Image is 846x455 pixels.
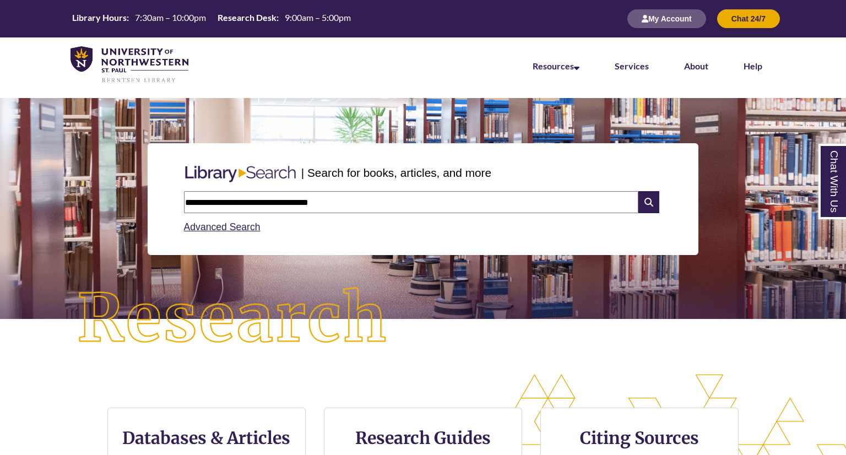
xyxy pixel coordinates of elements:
[533,61,579,71] a: Resources
[68,12,131,24] th: Library Hours:
[70,46,188,84] img: UNWSP Library Logo
[717,14,780,23] a: Chat 24/7
[68,12,355,25] table: Hours Today
[638,191,659,213] i: Search
[213,12,280,24] th: Research Desk:
[117,427,296,448] h3: Databases & Articles
[627,14,706,23] a: My Account
[68,12,355,26] a: Hours Today
[717,9,780,28] button: Chat 24/7
[333,427,513,448] h3: Research Guides
[42,253,423,385] img: Research
[301,164,491,181] p: | Search for books, articles, and more
[684,61,708,71] a: About
[615,61,649,71] a: Services
[184,221,261,232] a: Advanced Search
[572,427,707,448] h3: Citing Sources
[180,161,301,187] img: Libary Search
[744,61,762,71] a: Help
[627,9,706,28] button: My Account
[285,12,351,23] span: 9:00am – 5:00pm
[135,12,206,23] span: 7:30am – 10:00pm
